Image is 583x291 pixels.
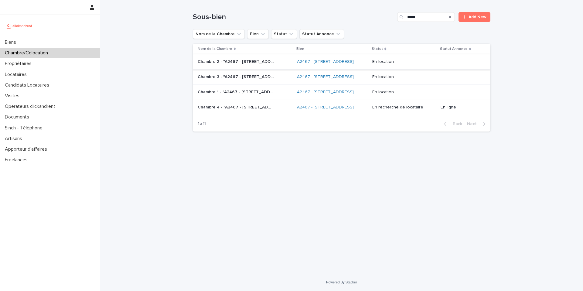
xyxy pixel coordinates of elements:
[193,70,490,85] tr: Chambre 3 - "A2467 - [STREET_ADDRESS]"Chambre 3 - "A2467 - [STREET_ADDRESS]" A2467 - [STREET_ADDR...
[2,114,34,120] p: Documents
[296,46,304,52] p: Bien
[198,73,275,80] p: Chambre 3 - "A2467 - 3 Allée du Danemark, Massy 91300"
[449,122,462,126] span: Back
[193,84,490,100] tr: Chambre 1 - "A2467 - [STREET_ADDRESS]"Chambre 1 - "A2467 - [STREET_ADDRESS]" A2467 - [STREET_ADDR...
[198,104,275,110] p: Chambre 4 - "A2467 - 3 Allée du Danemark, Massy 91300"
[2,61,36,67] p: Propriétaires
[198,58,275,64] p: Chambre 2 - "A2467 - 3 Allée du Danemark, Massy 91300"
[193,13,395,22] h1: Sous-bien
[2,146,52,152] p: Apporteur d'affaires
[193,116,211,131] p: 1 of 1
[198,46,232,52] p: Nom de la Chambre
[372,46,383,52] p: Statut
[2,72,32,77] p: Locataires
[372,105,436,110] p: En recherche de locataire
[297,90,354,95] a: A2467 - [STREET_ADDRESS]
[193,54,490,70] tr: Chambre 2 - "A2467 - [STREET_ADDRESS]"Chambre 2 - "A2467 - [STREET_ADDRESS]" A2467 - [STREET_ADDR...
[2,39,21,45] p: Biens
[439,121,465,127] button: Back
[465,121,490,127] button: Next
[441,90,481,95] p: -
[372,59,436,64] p: En location
[2,125,47,131] p: Sinch - Téléphone
[193,100,490,115] tr: Chambre 4 - "A2467 - [STREET_ADDRESS]"Chambre 4 - "A2467 - [STREET_ADDRESS]" A2467 - [STREET_ADDR...
[459,12,490,22] a: Add New
[372,90,436,95] p: En location
[441,105,481,110] p: En ligne
[469,15,486,19] span: Add New
[2,136,27,142] p: Artisans
[372,74,436,80] p: En location
[198,88,275,95] p: Chambre 1 - "A2467 - 3 Allée du Danemark, Massy 91300"
[247,29,269,39] button: Bien
[441,74,481,80] p: -
[193,29,245,39] button: Nom de la Chambre
[2,157,32,163] p: Freelances
[441,59,481,64] p: -
[297,74,354,80] a: A2467 - [STREET_ADDRESS]
[467,122,480,126] span: Next
[297,105,354,110] a: A2467 - [STREET_ADDRESS]
[326,280,357,284] a: Powered By Stacker
[299,29,344,39] button: Statut Annonce
[2,104,60,109] p: Operateurs clickandrent
[2,82,54,88] p: Candidats Locataires
[297,59,354,64] a: A2467 - [STREET_ADDRESS]
[2,50,53,56] p: Chambre/Colocation
[5,20,34,32] img: UCB0brd3T0yccxBKYDjQ
[2,93,24,99] p: Visites
[440,46,468,52] p: Statut Annonce
[397,12,455,22] input: Search
[271,29,297,39] button: Statut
